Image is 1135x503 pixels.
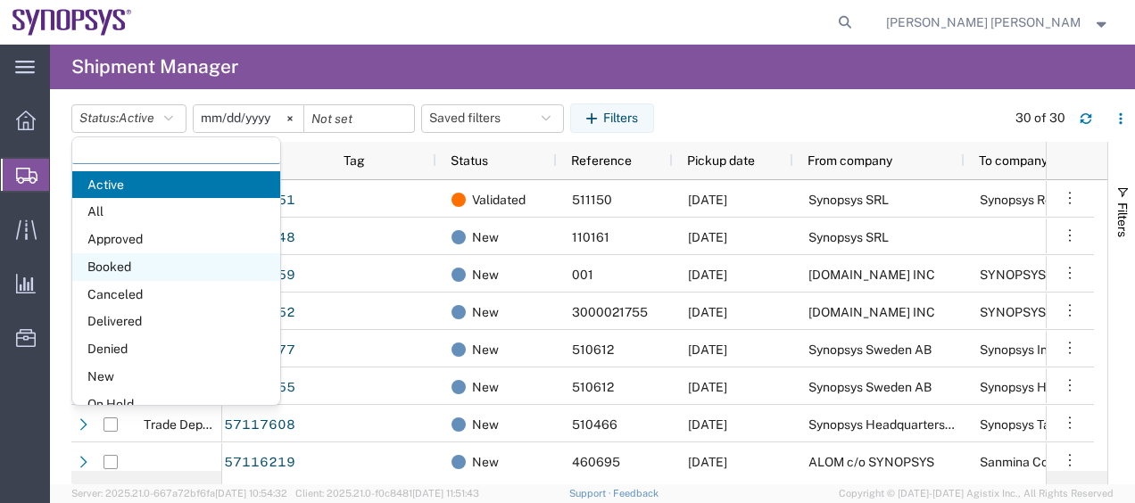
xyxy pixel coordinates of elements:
span: New [72,363,280,391]
span: 10/15/2025 [688,342,727,357]
img: logo [12,9,132,36]
span: Canceled [72,281,280,309]
a: Support [569,488,614,499]
span: 10/15/2025 [688,268,727,282]
span: SYNOPSYS Inc. [980,268,1069,282]
span: Tag [344,153,365,168]
span: 510612 [572,342,614,357]
span: 3000021755 [572,305,648,319]
span: FS.COM INC [808,268,935,282]
span: 10/15/2025 [688,305,727,319]
span: [DATE] 11:51:43 [412,488,479,499]
span: Copyright © [DATE]-[DATE] Agistix Inc., All Rights Reserved [839,486,1114,501]
span: Synopsys SRL [808,230,889,244]
button: Saved filters [421,104,564,133]
span: 10/14/2025 [688,230,727,244]
span: New [472,443,499,481]
span: New [472,293,499,331]
span: 001 [572,268,593,282]
span: 10/13/2025 [688,417,727,432]
span: Booked [72,253,280,281]
span: Server: 2025.21.0-667a72bf6fa [71,488,287,499]
button: Filters [570,103,654,132]
span: 511150 [572,193,612,207]
span: 460695 [572,455,620,469]
span: Sanmina Corporation [980,455,1100,469]
h4: Shipment Manager [71,45,238,89]
span: New [472,256,499,293]
span: New [472,368,499,406]
span: [DATE] 10:54:32 [215,488,287,499]
span: Synopsys Sweden AB [808,380,932,394]
span: Marilia de Melo Fernandes [886,12,1081,32]
span: Synopsys Headquarters USSV [808,417,981,432]
span: New [472,219,499,256]
span: Status [451,153,488,168]
span: ALOM c/o SYNOPSYS [808,455,934,469]
span: Synopsys Inc [980,342,1055,357]
span: Delivered [72,308,280,335]
span: All [72,198,280,226]
div: 30 of 30 [1015,109,1065,128]
a: Feedback [613,488,659,499]
span: Synopsys SRL [808,193,889,207]
span: New [472,331,499,368]
span: FS.COM INC [808,305,935,319]
span: Reference [571,153,632,168]
span: 110161 [572,230,609,244]
span: Synopsys Sweden AB [808,342,932,357]
span: 510612 [572,380,614,394]
span: Pickup date [687,153,755,168]
a: 57116219 [223,448,296,476]
span: New [472,406,499,443]
span: 10/15/2025 [688,380,727,394]
input: Not set [304,105,414,132]
span: Trade Department [144,417,248,432]
span: Active [119,111,154,125]
span: 510466 [572,417,617,432]
button: [PERSON_NAME] [PERSON_NAME] [885,12,1110,33]
span: 10/15/2025 [688,455,727,469]
span: Validated [472,181,526,219]
span: From company [808,153,892,168]
span: Denied [72,335,280,363]
span: Approved [72,226,280,253]
span: On Hold [72,391,280,418]
span: Client: 2025.21.0-f0c8481 [295,488,479,499]
span: To company [979,153,1048,168]
span: SYNOPSYS Inc. [980,305,1069,319]
button: Status:Active [71,104,186,133]
span: Synopsys Romania S.r.l. [980,193,1113,207]
input: Not set [194,105,303,132]
span: Filters [1115,202,1130,237]
a: 57117608 [223,410,296,439]
span: Active [72,171,280,199]
span: 10/14/2025 [688,193,727,207]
